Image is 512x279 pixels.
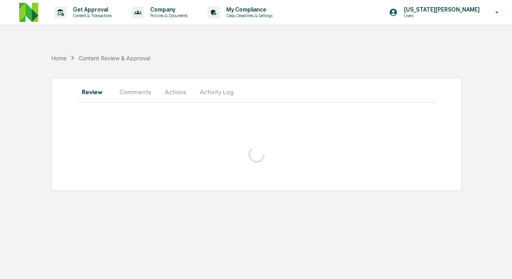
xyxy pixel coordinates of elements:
p: My Compliance [220,6,277,13]
button: Activity Log [193,82,240,101]
p: Get Approval [67,6,116,13]
p: Policies & Documents [144,13,192,18]
div: Home [51,55,67,61]
button: Actions [157,82,193,101]
p: Users [398,13,476,18]
p: Data, Deadlines & Settings [220,13,277,18]
button: Review [77,82,113,101]
div: secondary tabs example [77,82,436,101]
div: Content Review & Approval [78,55,150,61]
button: Comments [113,82,157,101]
p: Company [144,6,192,13]
img: logo [19,3,38,22]
p: [US_STATE][PERSON_NAME] [398,6,484,13]
p: Content & Transactions [67,13,116,18]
